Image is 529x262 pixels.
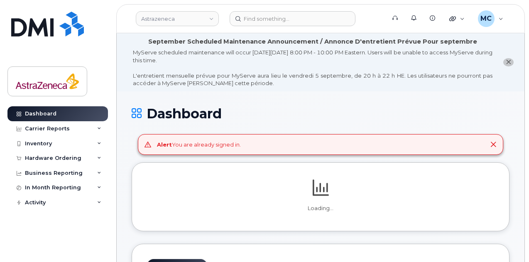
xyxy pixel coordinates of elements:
div: September Scheduled Maintenance Announcement / Annonce D'entretient Prévue Pour septembre [148,37,477,46]
button: close notification [503,58,514,67]
div: MyServe scheduled maintenance will occur [DATE][DATE] 8:00 PM - 10:00 PM Eastern. Users will be u... [133,49,492,87]
div: You are already signed in. [157,141,241,149]
p: Loading... [147,205,494,212]
strong: Alert [157,141,172,148]
h1: Dashboard [132,106,509,121]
